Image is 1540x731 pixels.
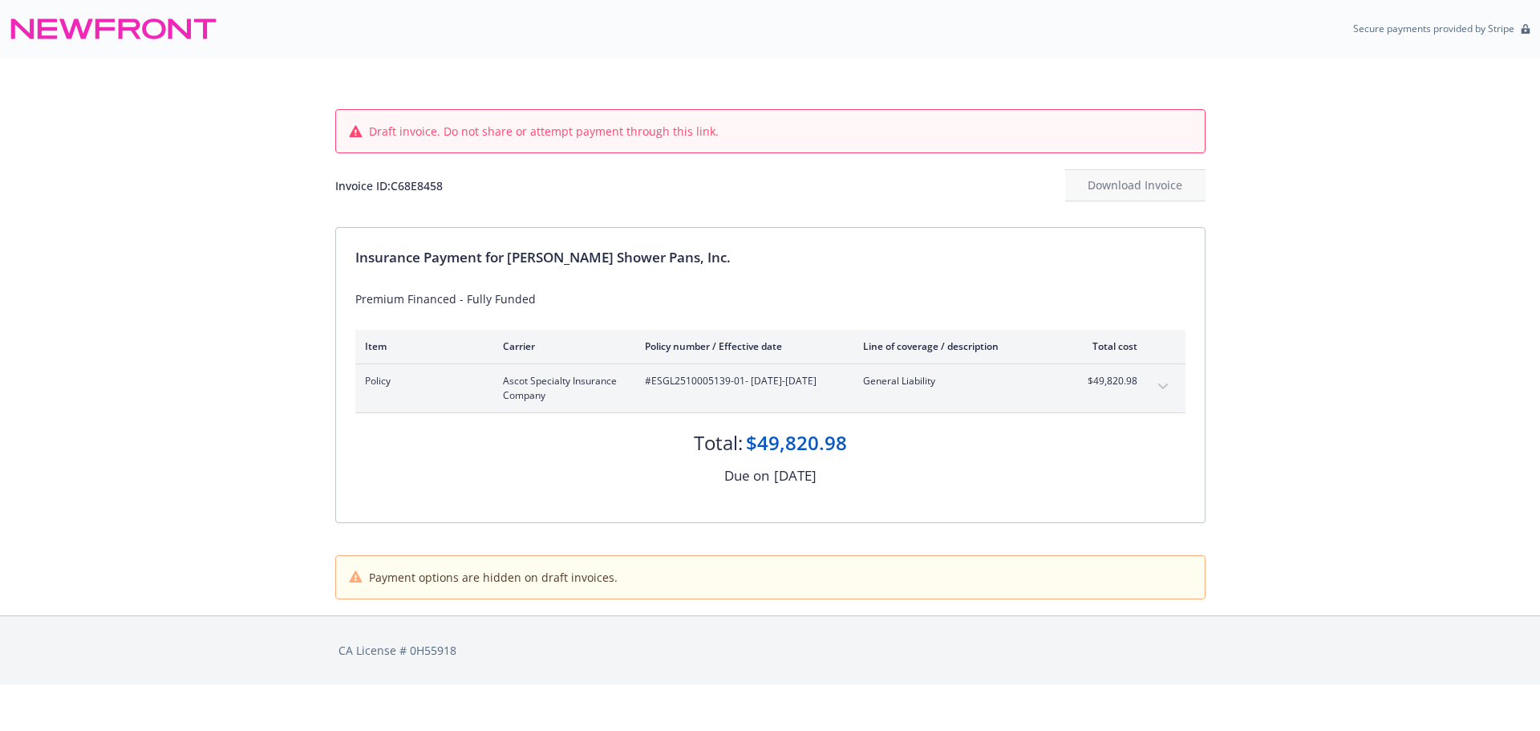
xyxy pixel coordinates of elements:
span: Ascot Specialty Insurance Company [503,374,619,403]
div: [DATE] [774,465,817,486]
p: Secure payments provided by Stripe [1353,22,1514,35]
div: Due on [724,465,769,486]
div: Invoice ID: C68E8458 [335,177,443,194]
div: Carrier [503,339,619,353]
span: General Liability [863,374,1052,388]
button: expand content [1150,374,1176,400]
div: Item [365,339,477,353]
span: #ESGL2510005139-01 - [DATE]-[DATE] [645,374,837,388]
span: Draft invoice. Do not share or attempt payment through this link. [369,123,719,140]
span: $49,820.98 [1077,374,1137,388]
button: Download Invoice [1065,169,1206,201]
div: Download Invoice [1065,170,1206,201]
div: Policy number / Effective date [645,339,837,353]
div: Total: [694,429,743,457]
span: Policy [365,374,477,388]
div: CA License # 0H55918 [338,642,1202,659]
div: Insurance Payment for [PERSON_NAME] Shower Pans, Inc. [355,247,1185,268]
div: PolicyAscot Specialty Insurance Company#ESGL2510005139-01- [DATE]-[DATE]General Liability$49,820.... [355,364,1185,412]
div: Premium Financed - Fully Funded [355,290,1185,307]
span: Payment options are hidden on draft invoices. [369,569,618,586]
div: Total cost [1077,339,1137,353]
div: $49,820.98 [746,429,847,457]
div: Line of coverage / description [863,339,1052,353]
